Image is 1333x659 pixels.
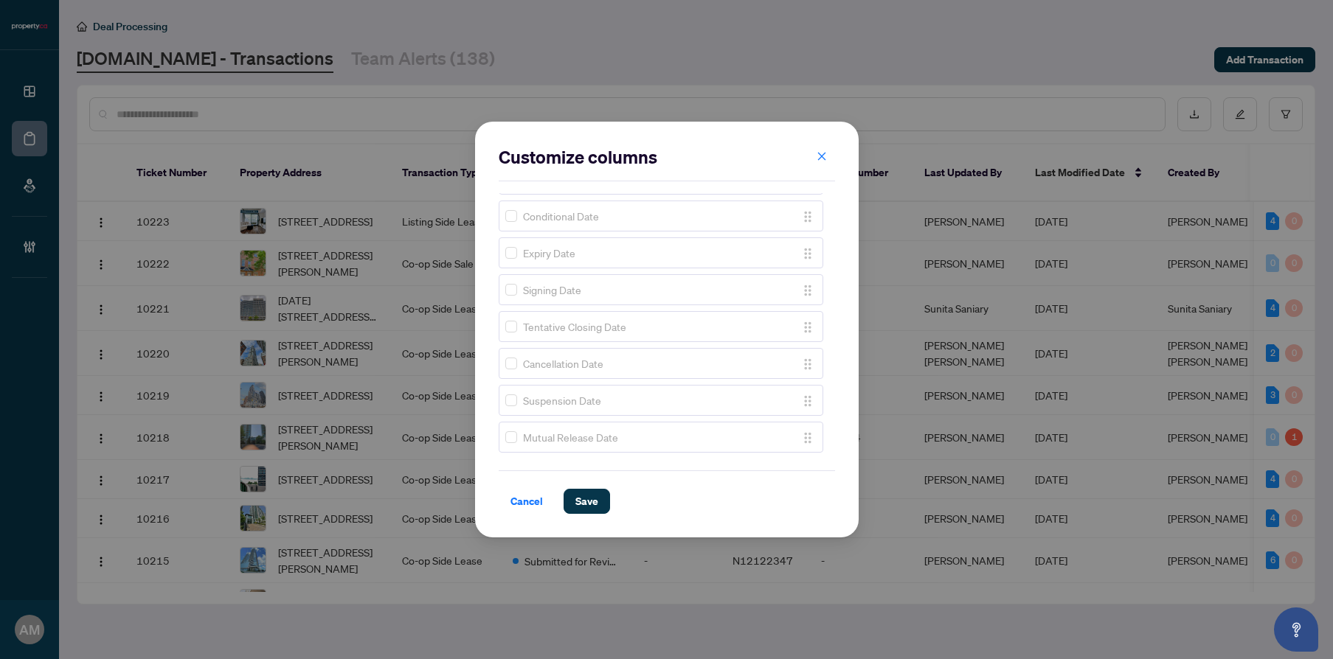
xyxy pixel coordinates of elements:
[575,489,598,513] span: Save
[499,145,835,169] h2: Customize columns
[799,207,817,225] button: Drag Icon
[799,281,817,299] button: Drag Icon
[523,208,599,224] span: Conditional Date
[523,429,618,445] span: Mutual Release Date
[817,151,827,161] span: close
[510,489,543,513] span: Cancel
[799,428,817,446] button: Drag Icon
[523,355,603,372] span: Cancellation Date
[523,282,581,298] span: Signing Date
[799,318,817,335] button: Drag Icon
[799,244,817,262] button: Drag Icon
[523,318,626,335] span: Tentative Closing Date
[499,489,555,514] button: Cancel
[523,392,601,408] span: Suspension Date
[799,391,817,409] button: Drag Icon
[799,355,817,372] button: Drag Icon
[523,245,575,261] span: Expiry Date
[1274,607,1318,652] button: Open asap
[564,489,610,514] button: Save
